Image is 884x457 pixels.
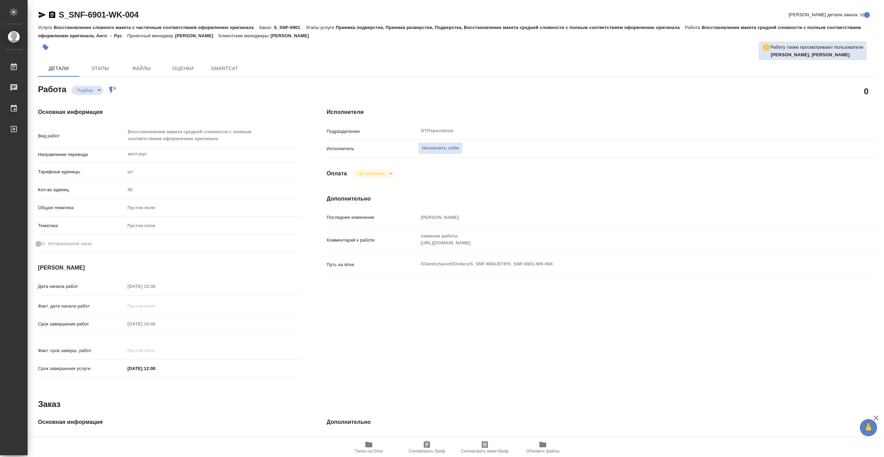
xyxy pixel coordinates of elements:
p: Этапы услуги [306,25,336,30]
h4: Дополнительно [327,195,876,203]
input: Пустое поле [418,436,830,446]
span: Скопировать бриф [409,449,445,454]
p: Путь на drive [327,437,418,444]
p: Исполнитель [327,145,418,152]
div: Подбор [71,86,103,95]
input: Пустое поле [418,212,830,222]
button: Папка на Drive [340,438,398,457]
div: Пустое поле [125,220,299,232]
p: Вид работ [38,133,125,139]
button: Не оплачена [356,171,387,176]
h4: Дополнительно [327,418,876,426]
p: Проектный менеджер [127,33,175,38]
span: Скопировать мини-бриф [461,449,508,454]
button: Скопировать мини-бриф [456,438,514,457]
input: Пустое поле [125,301,185,311]
b: [PERSON_NAME], [PERSON_NAME] [771,52,850,57]
h2: Работа [38,82,66,95]
h4: Основная информация [38,108,299,116]
input: Пустое поле [125,346,185,356]
span: Папка на Drive [355,449,383,454]
div: шт [125,166,299,178]
input: ✎ Введи что-нибудь [125,363,185,373]
span: [PERSON_NAME] детали заказа [789,11,857,18]
p: Путь на drive [327,261,418,268]
p: Кол-во единиц [38,186,125,193]
p: S_SNF-6901 [274,25,306,30]
span: Этапы [84,64,117,73]
span: Назначить себя [422,144,459,152]
span: SmartCat [208,64,241,73]
div: Пустое поле [125,202,299,214]
span: Оценки [166,64,200,73]
h4: Оплата [327,169,347,178]
p: Линова Полина, Гузов Марк [771,51,863,58]
p: Работа [685,25,702,30]
p: Тарифные единицы [38,168,125,175]
p: Восстановление сложного макета с частичным соответствием оформлению оригинала [54,25,259,30]
input: Пустое поле [125,281,185,291]
p: Направление перевода [38,151,125,158]
h4: Основная информация [38,418,299,426]
a: S_SNF-6901-WK-004 [59,10,138,19]
p: Подразделение [327,128,418,135]
p: [PERSON_NAME] [271,33,314,38]
p: Клиентские менеджеры [219,33,271,38]
p: Срок завершения работ [38,321,125,328]
textarea: /Clients/Sanofi/Orders/S_SNF-6901/DTP/S_SNF-6901-WK-004 [418,258,830,270]
h4: Исполнители [327,108,876,116]
p: Приемка подверстки, Приемка разверстки, Подверстка, Восстановление макета средней сложности с пол... [336,25,685,30]
p: [PERSON_NAME] [175,33,219,38]
textarea: смежная работа: [URL][DOMAIN_NAME] [418,230,830,249]
p: Код заказа [38,437,125,444]
input: Пустое поле [125,185,299,195]
button: Скопировать бриф [398,438,456,457]
span: 🙏 [863,420,874,435]
button: Назначить себя [418,142,462,154]
p: Комментарий к работе [327,237,418,244]
span: Детали [42,64,75,73]
div: Подбор [353,169,395,178]
p: Последнее изменение [327,214,418,221]
button: 🙏 [860,419,877,436]
p: Заказ: [259,25,274,30]
p: Срок завершения услуги [38,365,125,372]
span: Обновить файлы [526,449,560,454]
h2: Заказ [38,399,60,410]
p: Услуга [38,25,54,30]
p: Тематика [38,222,125,229]
h2: 0 [864,85,868,97]
h4: [PERSON_NAME] [38,264,299,272]
p: Общая тематика [38,204,125,211]
input: Пустое поле [125,436,299,446]
p: Работу также просматривают пользователи [770,44,863,51]
span: Файлы [125,64,158,73]
p: Факт. дата начала работ [38,303,125,310]
div: Пустое поле [127,204,291,211]
p: Факт. срок заверш. работ [38,347,125,354]
div: Пустое поле [127,222,291,229]
span: Нотариальный заказ [48,240,92,247]
button: Скопировать ссылку для ЯМессенджера [38,11,46,19]
button: Скопировать ссылку [48,11,56,19]
button: Добавить тэг [38,40,53,55]
p: Дата начала работ [38,283,125,290]
button: Обновить файлы [514,438,572,457]
button: Подбор [75,87,95,93]
input: Пустое поле [125,319,185,329]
